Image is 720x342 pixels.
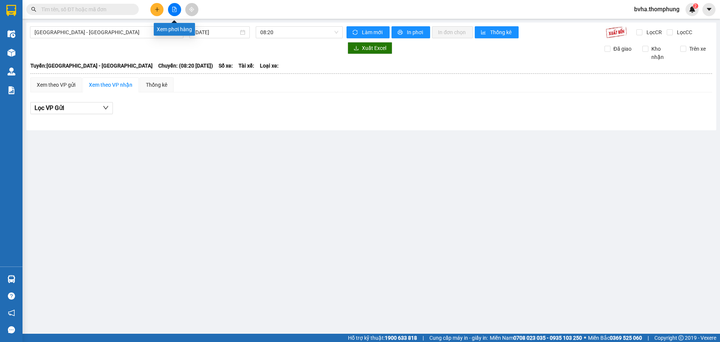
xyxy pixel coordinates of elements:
[34,103,64,113] span: Lọc VP Gửi
[348,42,392,54] button: downloadXuất Excel
[6,5,16,16] img: logo-vxr
[628,5,685,14] span: bvha.thomphung
[7,68,15,75] img: warehouse-icon
[219,62,233,70] span: Số xe:
[490,334,582,342] span: Miền Nam
[674,28,693,36] span: Lọc CC
[158,62,213,70] span: Chuyến: (08:20 [DATE])
[606,26,627,38] img: 9k=
[352,30,359,36] span: sync
[89,81,132,89] div: Xem theo VP nhận
[475,26,519,38] button: bar-chartThống kê
[31,7,36,12] span: search
[8,326,15,333] span: message
[391,26,430,38] button: printerIn phơi
[385,335,417,341] strong: 1900 633 818
[7,30,15,38] img: warehouse-icon
[7,86,15,94] img: solution-icon
[643,28,663,36] span: Lọc CR
[513,335,582,341] strong: 0708 023 035 - 0935 103 250
[588,334,642,342] span: Miền Bắc
[194,28,238,36] input: 13/10/2025
[686,45,709,53] span: Trên xe
[423,334,424,342] span: |
[346,26,390,38] button: syncLàm mới
[481,30,487,36] span: bar-chart
[490,28,513,36] span: Thống kê
[432,26,473,38] button: In đơn chọn
[694,3,697,9] span: 2
[610,45,634,53] span: Đã giao
[41,5,130,14] input: Tìm tên, số ĐT hoặc mã đơn
[168,3,181,16] button: file-add
[260,62,279,70] span: Loại xe:
[648,45,675,61] span: Kho nhận
[397,30,404,36] span: printer
[260,27,338,38] span: 08:20
[584,336,586,339] span: ⚪️
[648,334,649,342] span: |
[30,102,113,114] button: Lọc VP Gửi
[146,81,167,89] div: Thống kê
[150,3,163,16] button: plus
[154,7,160,12] span: plus
[348,334,417,342] span: Hỗ trợ kỹ thuật:
[689,6,696,13] img: icon-new-feature
[702,3,715,16] button: caret-down
[7,275,15,283] img: warehouse-icon
[362,28,384,36] span: Làm mới
[693,3,698,9] sup: 2
[154,23,195,36] div: Xem phơi hàng
[407,28,424,36] span: In phơi
[8,292,15,300] span: question-circle
[610,335,642,341] strong: 0369 525 060
[34,27,179,38] span: Hà Nội - Nghệ An
[37,81,75,89] div: Xem theo VP gửi
[185,3,198,16] button: aim
[429,334,488,342] span: Cung cấp máy in - giấy in:
[8,309,15,316] span: notification
[706,6,712,13] span: caret-down
[7,49,15,57] img: warehouse-icon
[238,62,254,70] span: Tài xế:
[30,63,153,69] b: Tuyến: [GEOGRAPHIC_DATA] - [GEOGRAPHIC_DATA]
[103,105,109,111] span: down
[172,7,177,12] span: file-add
[189,7,194,12] span: aim
[678,335,684,340] span: copyright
